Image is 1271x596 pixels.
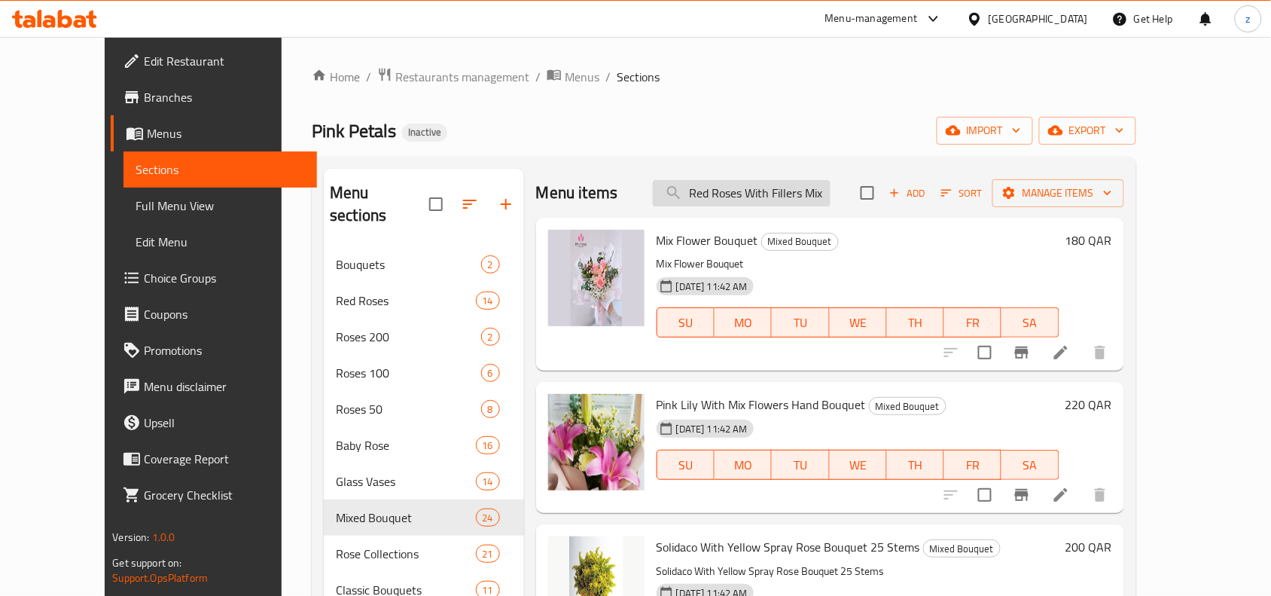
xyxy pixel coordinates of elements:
span: Mixed Bouquet [336,509,475,527]
button: FR [944,307,1001,338]
span: FR [950,312,995,334]
span: TU [778,454,823,476]
span: Roses 200 [336,328,480,346]
span: import [949,121,1021,140]
a: Edit menu item [1052,486,1070,504]
span: Pink Petals [312,114,396,148]
span: Manage items [1004,184,1112,203]
span: Coupons [144,305,305,323]
span: Roses 100 [336,364,480,382]
div: items [476,509,500,527]
span: Add item [883,182,931,205]
button: WE [830,307,887,338]
h6: 200 QAR [1065,536,1112,558]
div: Rose Collections21 [324,536,524,572]
span: Add [887,185,928,202]
span: Glass Vases [336,472,475,491]
button: MO [715,307,772,338]
button: MO [715,450,772,480]
button: SA [1001,307,1059,338]
button: TU [772,307,829,338]
span: Version: [112,527,149,547]
a: Edit Restaurant [111,43,317,79]
span: 14 [477,475,499,489]
input: search [653,180,831,206]
div: items [476,436,500,454]
span: SA [1007,454,1053,476]
span: Mixed Bouquet [762,233,838,250]
a: Edit menu item [1052,344,1070,362]
div: Bouquets2 [324,246,524,283]
button: Branch-specific-item [1004,477,1040,513]
div: Menu-management [825,10,918,28]
span: MO [721,454,766,476]
span: Roses 50 [336,400,480,418]
nav: breadcrumb [312,67,1135,87]
a: Menus [547,67,599,87]
div: Glass Vases14 [324,463,524,500]
span: WE [836,312,881,334]
h2: Menu items [536,182,618,204]
div: [GEOGRAPHIC_DATA] [989,11,1088,27]
button: Add [883,182,931,205]
h6: 180 QAR [1065,230,1112,251]
span: Select section [852,177,883,209]
img: Mix Flower Bouquet [548,230,645,326]
li: / [535,68,541,86]
a: Sections [123,151,317,188]
div: items [476,472,500,491]
div: Roses 1006 [324,355,524,391]
p: Solidaco With Yellow Spray Rose Bouquet 25 Stems [657,562,1059,581]
a: Coupons [111,296,317,332]
a: Menu disclaimer [111,368,317,405]
span: Select all sections [420,188,452,220]
span: 14 [477,294,499,308]
span: Select to update [969,337,1001,368]
span: [DATE] 11:42 AM [670,422,754,436]
button: SU [657,450,715,480]
span: Pink Lily With Mix Flowers Hand Bouquet [657,393,866,416]
span: Edit Restaurant [144,52,305,70]
span: TH [893,454,938,476]
button: WE [830,450,887,480]
img: Pink Lily With Mix Flowers Hand Bouquet [548,394,645,491]
button: TH [887,307,944,338]
span: 1.0.0 [152,527,175,547]
div: items [476,292,500,310]
a: Menus [111,115,317,151]
span: 8 [482,402,499,417]
span: z [1246,11,1251,27]
div: Roses 2002 [324,319,524,355]
a: Upsell [111,405,317,441]
span: Coverage Report [144,450,305,468]
button: Manage items [992,179,1124,207]
li: / [366,68,371,86]
span: export [1051,121,1124,140]
span: MO [721,312,766,334]
a: Promotions [111,332,317,368]
a: Full Menu View [123,188,317,224]
span: TH [893,312,938,334]
span: Branches [144,88,305,106]
button: Sort [937,182,986,205]
h2: Menu sections [330,182,429,227]
span: Upsell [144,414,305,432]
a: Edit Menu [123,224,317,260]
span: 2 [482,330,499,344]
span: Sections [617,68,660,86]
div: Mixed Bouquet [923,539,1001,558]
h6: 220 QAR [1065,394,1112,415]
button: Add section [488,186,524,222]
span: 24 [477,511,499,525]
span: Bouquets [336,255,480,274]
button: SA [1001,450,1059,480]
button: delete [1082,477,1118,513]
span: Choice Groups [144,269,305,287]
span: SA [1007,312,1053,334]
span: Solidaco With Yellow Spray Rose Bouquet 25 Stems [657,536,920,558]
span: Menu disclaimer [144,377,305,396]
button: TH [887,450,944,480]
div: items [481,400,500,418]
